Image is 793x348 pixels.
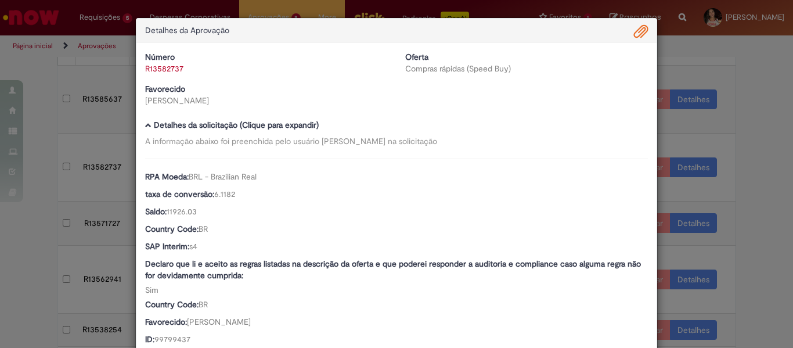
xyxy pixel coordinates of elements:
[167,206,197,217] span: 11926.03
[405,52,428,62] b: Oferta
[154,120,319,130] b: Detalhes da solicitação (Clique para expandir)
[199,224,208,234] span: BR
[145,171,189,182] b: RPA Moeda:
[145,334,154,345] b: ID:
[145,121,648,130] h5: Detalhes da solicitação (Clique para expandir)
[214,189,235,199] span: 6.1182
[145,259,641,281] b: Declaro que li e aceito as regras listadas na descrição da oferta e que poderei responder a audit...
[145,241,189,252] b: SAP Interim:
[145,25,229,35] span: Detalhes da Aprovação
[145,84,185,94] b: Favorecido
[145,285,158,295] span: Sim
[145,135,648,147] div: A informação abaixo foi preenchida pelo usuário [PERSON_NAME] na solicitação
[145,52,175,62] b: Número
[154,334,190,345] span: 99799437
[187,317,251,327] span: [PERSON_NAME]
[145,224,199,234] b: Country Code:
[145,63,183,74] a: R13582737
[145,317,187,327] b: Favorecido:
[189,171,257,182] span: BRL - Brazilian Real
[145,95,388,106] div: [PERSON_NAME]
[199,299,208,310] span: BR
[145,206,167,217] b: Saldo:
[145,189,214,199] b: taxa de conversão:
[189,241,197,252] span: s4
[405,63,648,74] div: Compras rápidas (Speed Buy)
[145,299,199,310] b: Country Code:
